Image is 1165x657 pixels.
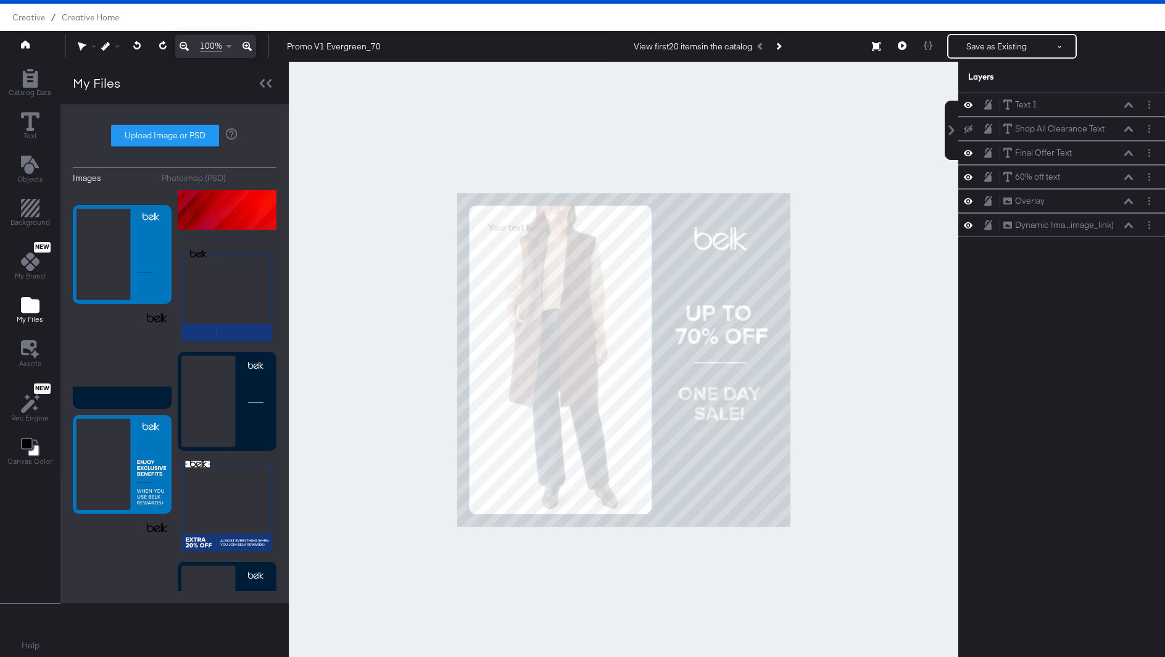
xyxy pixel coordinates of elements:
[73,172,152,184] button: Images
[22,640,39,651] a: Help
[14,109,47,144] button: Text
[958,165,1165,189] div: 60% off textLayer Options
[1003,219,1114,232] button: Dynamic Ima...image_link)
[1143,195,1156,207] button: Layer Options
[1003,122,1105,135] button: Shop All Clearance Text
[1143,170,1156,183] button: Layer Options
[948,35,1045,57] button: Save as Existing
[1143,219,1156,232] button: Layer Options
[1015,123,1105,135] div: Shop All Clearance Text
[1015,219,1114,231] div: Dynamic Ima...image_link)
[1143,122,1156,135] button: Layer Options
[1003,170,1061,183] button: 60% off text
[769,35,787,57] button: Next Product
[958,141,1165,165] div: Final Offer TextLayer Options
[968,71,1094,83] div: Layers
[15,271,45,281] span: My Brand
[19,359,41,369] span: Assets
[62,12,119,22] a: Creative Home
[1003,195,1045,207] button: Overlay
[12,12,45,22] span: Creative
[13,635,48,657] button: Help
[23,131,37,141] span: Text
[73,74,120,92] div: My Files
[7,240,52,285] button: NewMy Brand
[9,88,51,98] span: Catalog Data
[12,337,49,372] button: Assets
[162,172,277,184] button: Photoshop (PSD)
[3,196,57,232] button: Add Rectangle
[9,293,51,328] button: Add Files
[1003,98,1038,111] button: Text 1
[1015,195,1045,207] div: Overlay
[1015,99,1037,111] div: Text 1
[958,189,1165,213] div: OverlayLayer Options
[7,456,52,466] span: Canvas Color
[34,243,51,251] span: New
[73,172,101,184] div: Images
[10,217,50,227] span: Background
[162,172,226,184] div: Photoshop (PSD)
[45,12,62,22] span: /
[958,213,1165,237] div: Dynamic Ima...image_link)Layer Options
[1,66,59,101] button: Add Rectangle
[200,40,222,52] span: 100%
[1015,171,1060,183] div: 60% off text
[10,153,51,188] button: Add Text
[1003,146,1072,159] button: Final Offer Text
[4,380,56,427] button: NewRec Engine
[17,314,43,324] span: My Files
[958,93,1165,117] div: Text 1Layer Options
[17,174,43,184] span: Objects
[958,117,1165,141] div: Shop All Clearance TextLayer Options
[1143,98,1156,111] button: Layer Options
[1143,146,1156,159] button: Layer Options
[34,385,51,393] span: New
[1015,147,1072,159] div: Final Offer Text
[11,413,49,423] span: Rec Engine
[634,41,752,52] div: View first 20 items in the catalog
